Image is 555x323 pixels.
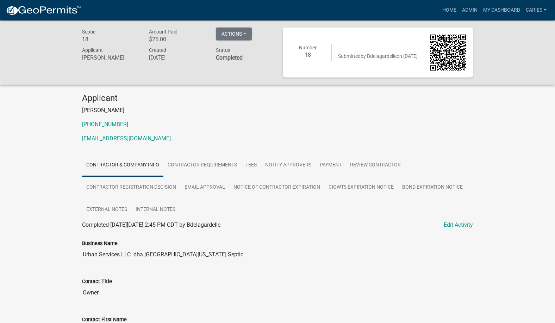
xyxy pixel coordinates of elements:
h6: [PERSON_NAME] [82,54,138,61]
h6: $25.00 [149,36,205,43]
span: Status [216,47,230,53]
a: [EMAIL_ADDRESS][DOMAIN_NAME] [82,135,171,142]
span: Septic [82,29,95,35]
label: Business Name [82,241,118,246]
a: Email Approval [180,176,229,199]
span: Number [299,45,317,50]
label: Contact Title [82,279,112,284]
a: Notice of Contractor Expiration [229,176,324,199]
a: Contractor Requirements [163,154,241,177]
a: Internal Notes [131,199,180,221]
a: CarieS [523,4,549,17]
span: Completed [DATE][DATE] 2:45 PM CDT by Bdelagardelle [82,221,220,228]
a: Review Contractor [346,154,405,177]
a: Notify Approvers [261,154,316,177]
a: [PHONE_NUMBER] [82,121,128,128]
a: My Dashboard [480,4,523,17]
strong: Completed [216,54,243,61]
a: Contractor Registration Decision [82,176,180,199]
a: External Notes [82,199,131,221]
button: Actions [216,28,252,40]
span: Amount Paid [149,29,177,35]
a: Admin [459,4,480,17]
a: Edit Activity [444,221,473,229]
h6: 18 [290,51,326,58]
label: Contact First Name [82,317,127,322]
a: CIOWTS expiration notice [324,176,398,199]
img: QR code [430,35,466,71]
a: Bond expiration notice [398,176,467,199]
a: Contractor & Company Info [82,154,163,177]
a: Home [439,4,459,17]
a: Fees [241,154,261,177]
p: [PERSON_NAME] [82,106,473,115]
span: Applicant [82,47,103,53]
span: by Bdelagardelle [361,53,397,59]
span: Created [149,47,166,53]
h6: 18 [82,36,138,43]
h6: [DATE] [149,54,205,61]
a: Payment [316,154,346,177]
h4: Applicant [82,93,473,103]
span: Submitted on [DATE] [338,53,418,59]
